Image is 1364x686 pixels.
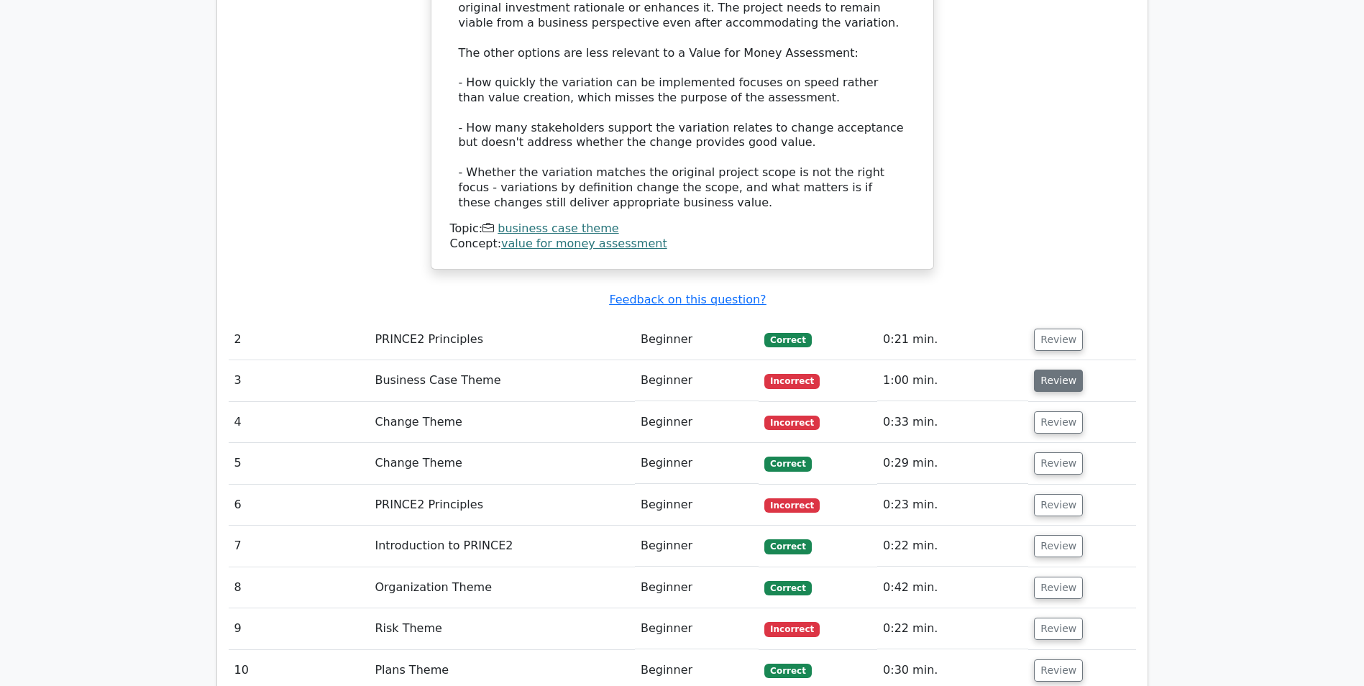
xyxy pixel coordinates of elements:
td: Change Theme [369,443,635,484]
td: 0:21 min. [877,319,1028,360]
span: Incorrect [764,416,820,430]
td: 0:29 min. [877,443,1028,484]
a: Feedback on this question? [609,293,766,306]
td: 0:22 min. [877,608,1028,649]
span: Correct [764,581,811,595]
span: Correct [764,333,811,347]
td: Beginner [635,319,759,360]
button: Review [1034,494,1083,516]
td: Beginner [635,485,759,526]
td: 2 [229,319,370,360]
td: 4 [229,402,370,443]
td: 7 [229,526,370,567]
td: 6 [229,485,370,526]
td: 8 [229,567,370,608]
div: Concept: [450,237,915,252]
td: 3 [229,360,370,401]
td: PRINCE2 Principles [369,319,635,360]
button: Review [1034,535,1083,557]
td: 5 [229,443,370,484]
span: Correct [764,457,811,471]
button: Review [1034,370,1083,392]
td: Beginner [635,443,759,484]
a: value for money assessment [501,237,667,250]
span: Correct [764,539,811,554]
td: Organization Theme [369,567,635,608]
button: Review [1034,618,1083,640]
td: Change Theme [369,402,635,443]
td: 0:33 min. [877,402,1028,443]
td: 0:42 min. [877,567,1028,608]
span: Incorrect [764,622,820,636]
span: Correct [764,664,811,678]
td: 0:23 min. [877,485,1028,526]
td: Introduction to PRINCE2 [369,526,635,567]
td: 1:00 min. [877,360,1028,401]
td: Risk Theme [369,608,635,649]
button: Review [1034,577,1083,599]
button: Review [1034,329,1083,351]
a: business case theme [498,221,618,235]
span: Incorrect [764,374,820,388]
td: 9 [229,608,370,649]
button: Review [1034,452,1083,475]
td: Business Case Theme [369,360,635,401]
td: Beginner [635,402,759,443]
td: Beginner [635,360,759,401]
button: Review [1034,659,1083,682]
span: Incorrect [764,498,820,513]
div: Topic: [450,221,915,237]
td: 0:22 min. [877,526,1028,567]
td: PRINCE2 Principles [369,485,635,526]
td: Beginner [635,526,759,567]
td: Beginner [635,608,759,649]
button: Review [1034,411,1083,434]
td: Beginner [635,567,759,608]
